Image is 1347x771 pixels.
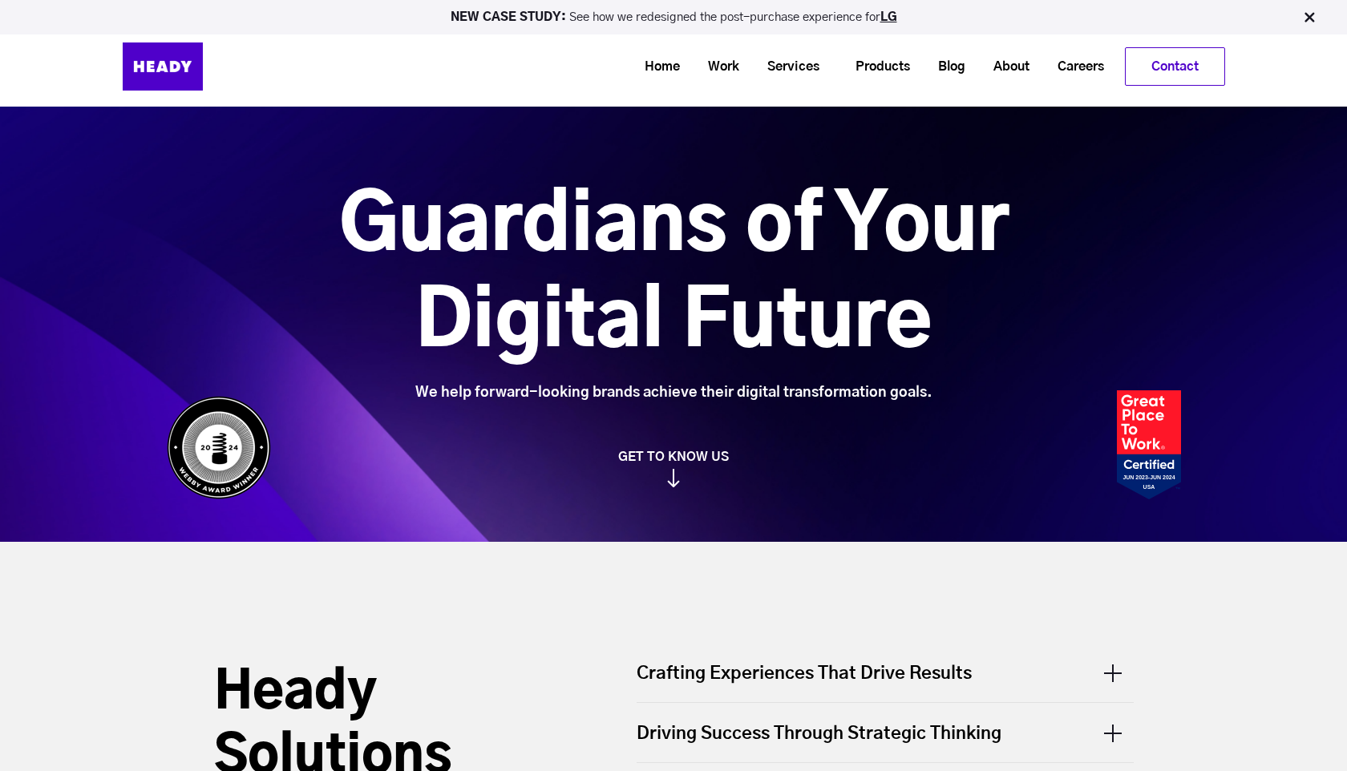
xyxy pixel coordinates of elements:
img: arrow_down [667,469,680,487]
h1: Guardians of Your Digital Future [249,179,1098,371]
a: Careers [1038,52,1112,82]
div: Navigation Menu [243,47,1225,86]
img: Heady_Logo_Web-01 (1) [123,42,203,91]
a: Contact [1126,48,1224,85]
div: Crafting Experiences That Drive Results [637,661,1134,702]
a: Services [747,52,827,82]
img: Heady_2023_Certification_Badge [1117,390,1181,499]
a: Work [688,52,747,82]
div: Driving Success Through Strategic Thinking [637,703,1134,762]
a: Home [625,52,688,82]
strong: NEW CASE STUDY: [451,11,569,23]
a: Products [835,52,918,82]
a: About [973,52,1038,82]
div: We help forward-looking brands achieve their digital transformation goals. [249,384,1098,402]
a: LG [880,11,897,23]
img: Close Bar [1301,10,1317,26]
a: GET TO KNOW US [159,449,1189,487]
img: Heady_WebbyAward_Winner-4 [167,396,271,499]
p: See how we redesigned the post-purchase experience for [7,11,1340,23]
a: Blog [918,52,973,82]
